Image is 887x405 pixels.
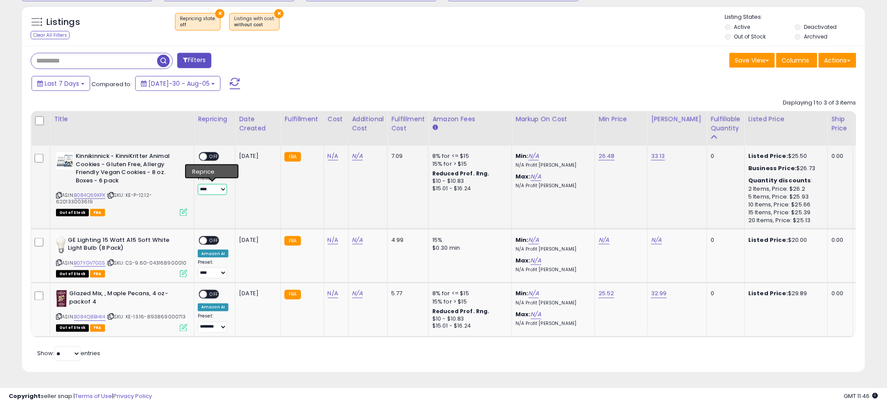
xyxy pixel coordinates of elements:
[113,392,152,400] a: Privacy Policy
[207,291,221,298] span: OFF
[515,267,588,273] p: N/A Profit [PERSON_NAME]
[45,79,79,88] span: Last 7 Days
[748,290,821,298] div: $29.89
[239,152,274,160] div: [DATE]
[748,290,788,298] b: Listed Price:
[74,314,105,321] a: B084Q8BHK4
[748,209,821,216] div: 15 Items, Price: $25.39
[432,244,505,252] div: $0.30 min
[748,152,821,160] div: $25.50
[432,236,505,244] div: 15%
[90,325,105,332] span: FBA
[748,152,788,160] b: Listed Price:
[531,311,541,319] a: N/A
[748,185,821,193] div: 2 Items, Price: $26.2
[748,236,821,244] div: $20.00
[711,290,738,298] div: 0
[748,193,821,201] div: 5 Items, Price: $25.93
[515,183,588,189] p: N/A Profit [PERSON_NAME]
[844,392,878,400] span: 2025-08-13 11:46 GMT
[748,201,821,209] div: 10 Items, Price: $25.66
[198,250,228,258] div: Amazon AI
[328,152,338,161] a: N/A
[515,311,531,319] b: Max:
[74,192,105,199] a: B084Q69KPX
[198,115,231,124] div: Repricing
[515,246,588,252] p: N/A Profit [PERSON_NAME]
[651,115,703,124] div: [PERSON_NAME]
[432,178,505,185] div: $10 - $10.83
[432,124,438,132] small: Amazon Fees.
[207,237,221,244] span: OFF
[432,308,490,315] b: Reduced Prof. Rng.
[515,321,588,327] p: N/A Profit [PERSON_NAME]
[239,290,274,298] div: [DATE]
[748,164,821,172] div: $26.73
[148,79,210,88] span: [DATE]-30 - Aug-05
[9,392,152,401] div: seller snap | |
[56,236,187,277] div: ASIN:
[531,172,541,181] a: N/A
[432,170,490,177] b: Reduced Prof. Rng.
[529,290,539,298] a: N/A
[831,290,846,298] div: 0.00
[804,33,827,40] label: Archived
[90,270,105,278] span: FBA
[776,53,817,68] button: Columns
[352,152,363,161] a: N/A
[729,53,775,68] button: Save View
[748,164,796,172] b: Business Price:
[725,13,865,21] p: Listing States:
[782,56,810,65] span: Columns
[734,33,766,40] label: Out of Stock
[515,172,531,181] b: Max:
[32,76,90,91] button: Last 7 Days
[56,270,89,278] span: All listings that are currently out of stock and unavailable for purchase on Amazon
[651,236,662,244] a: N/A
[215,9,224,18] button: ×
[831,236,846,244] div: 0.00
[198,259,228,279] div: Preset:
[274,9,284,18] button: ×
[515,256,531,265] b: Max:
[69,290,175,308] b: Glazed Mix, , Maple Pecans, 4 oz- packof 4
[432,115,508,124] div: Amazon Fees
[711,115,741,133] div: Fulfillable Quantity
[91,80,132,88] span: Compared to:
[37,349,100,358] span: Show: entries
[284,115,320,124] div: Fulfillment
[599,236,609,244] a: N/A
[54,115,190,124] div: Title
[529,152,539,161] a: N/A
[74,259,105,267] a: B07YGV7GS5
[328,115,345,124] div: Cost
[432,323,505,330] div: $15.01 - $16.24
[804,23,837,31] label: Deactivated
[180,22,216,28] div: off
[234,22,275,28] div: without cost
[198,314,228,333] div: Preset:
[515,300,588,307] p: N/A Profit [PERSON_NAME]
[391,115,425,133] div: Fulfillment Cost
[748,236,788,244] b: Listed Price:
[56,290,67,307] img: 41CZ9qru9wL._SL40_.jpg
[651,290,667,298] a: 32.99
[651,152,665,161] a: 33.13
[352,115,384,133] div: Additional Cost
[56,192,152,205] span: | SKU: KE-P-12.12-620133003619
[748,115,824,124] div: Listed Price
[819,53,856,68] button: Actions
[432,298,505,306] div: 15% for > $15
[68,236,174,255] b: GE Lighting 15 Watt A15 Soft White Light Bulb (8 Pack)
[56,209,89,216] span: All listings that are currently out of stock and unavailable for purchase on Amazon
[352,236,363,244] a: N/A
[515,115,591,124] div: Markup on Cost
[284,290,301,300] small: FBA
[432,160,505,168] div: 15% for > $15
[432,185,505,192] div: $15.01 - $16.24
[76,152,182,187] b: Kinnikinnick - KinniKritter Animal Cookies - Gluten Free, Allergy Friendly Vegan Cookies - 8 oz. ...
[748,216,821,224] div: 20 Items, Price: $25.13
[515,152,529,160] b: Min:
[239,236,274,244] div: [DATE]
[599,115,644,124] div: Min Price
